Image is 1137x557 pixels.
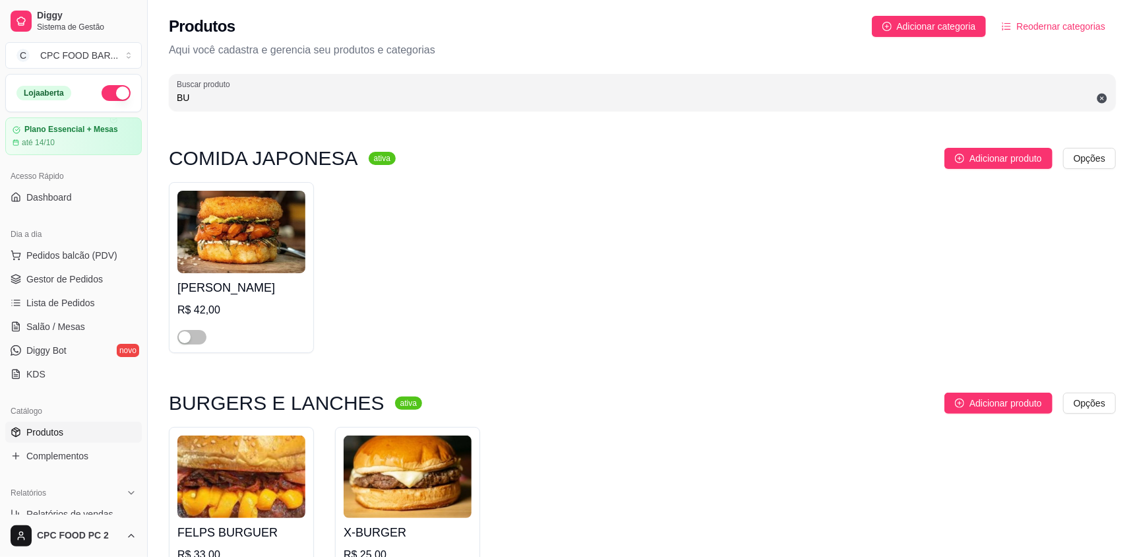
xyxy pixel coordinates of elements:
[5,401,142,422] div: Catálogo
[26,296,95,310] span: Lista de Pedidos
[897,19,976,34] span: Adicionar categoria
[1074,151,1105,166] span: Opções
[5,340,142,361] a: Diggy Botnovo
[169,395,384,411] h3: BURGERS E LANCHES
[344,523,472,542] h4: X-BURGER
[26,191,72,204] span: Dashboard
[26,249,117,262] span: Pedidos balcão (PDV)
[26,508,113,521] span: Relatórios de vendas
[969,396,1042,410] span: Adicionar produto
[26,344,67,357] span: Diggy Bot
[169,150,358,166] h3: COMIDA JAPONESA
[11,488,46,498] span: Relatórios
[1063,148,1116,169] button: Opções
[944,148,1053,169] button: Adicionar produto
[177,436,305,518] img: product-image
[37,22,137,32] span: Sistema de Gestão
[872,16,987,37] button: Adicionar categoria
[37,10,137,22] span: Diggy
[5,364,142,385] a: KDS
[16,49,30,62] span: C
[177,302,305,318] div: R$ 42,00
[5,422,142,443] a: Produtos
[5,117,142,155] a: Plano Essencial + Mesasaté 14/10
[22,137,55,148] article: até 14/10
[24,125,118,135] article: Plano Essencial + Mesas
[37,530,121,542] span: CPC FOOD PC 2
[969,151,1042,166] span: Adicionar produto
[5,445,142,467] a: Complementos
[1016,19,1105,34] span: Reodernar categorias
[944,393,1053,414] button: Adicionar produto
[177,79,235,90] label: Buscar produto
[177,278,305,297] h4: [PERSON_NAME]
[5,520,142,552] button: CPC FOOD PC 2
[26,273,103,286] span: Gestor de Pedidos
[5,504,142,525] a: Relatórios de vendas
[169,42,1116,58] p: Aqui você cadastra e gerencia seu produtos e categorias
[955,154,964,163] span: plus-circle
[5,166,142,187] div: Acesso Rápido
[16,86,71,100] div: Loja aberta
[395,397,422,410] sup: ativa
[5,269,142,290] a: Gestor de Pedidos
[5,316,142,337] a: Salão / Mesas
[1063,393,1116,414] button: Opções
[177,191,305,273] img: product-image
[177,523,305,542] h4: FELPS BURGUER
[5,224,142,245] div: Dia a dia
[26,449,88,463] span: Complementos
[5,5,142,37] a: DiggySistema de Gestão
[40,49,118,62] div: CPC FOOD BAR ...
[882,22,892,31] span: plus-circle
[26,426,63,439] span: Produtos
[26,368,46,381] span: KDS
[344,436,472,518] img: product-image
[5,245,142,266] button: Pedidos balcão (PDV)
[1074,396,1105,410] span: Opções
[955,399,964,408] span: plus-circle
[5,292,142,313] a: Lista de Pedidos
[5,187,142,208] a: Dashboard
[1002,22,1011,31] span: ordered-list
[369,152,396,165] sup: ativa
[169,16,235,37] h2: Produtos
[26,320,85,333] span: Salão / Mesas
[102,85,131,101] button: Alterar Status
[991,16,1116,37] button: Reodernar categorias
[5,42,142,69] button: Select a team
[177,91,1108,104] input: Buscar produto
